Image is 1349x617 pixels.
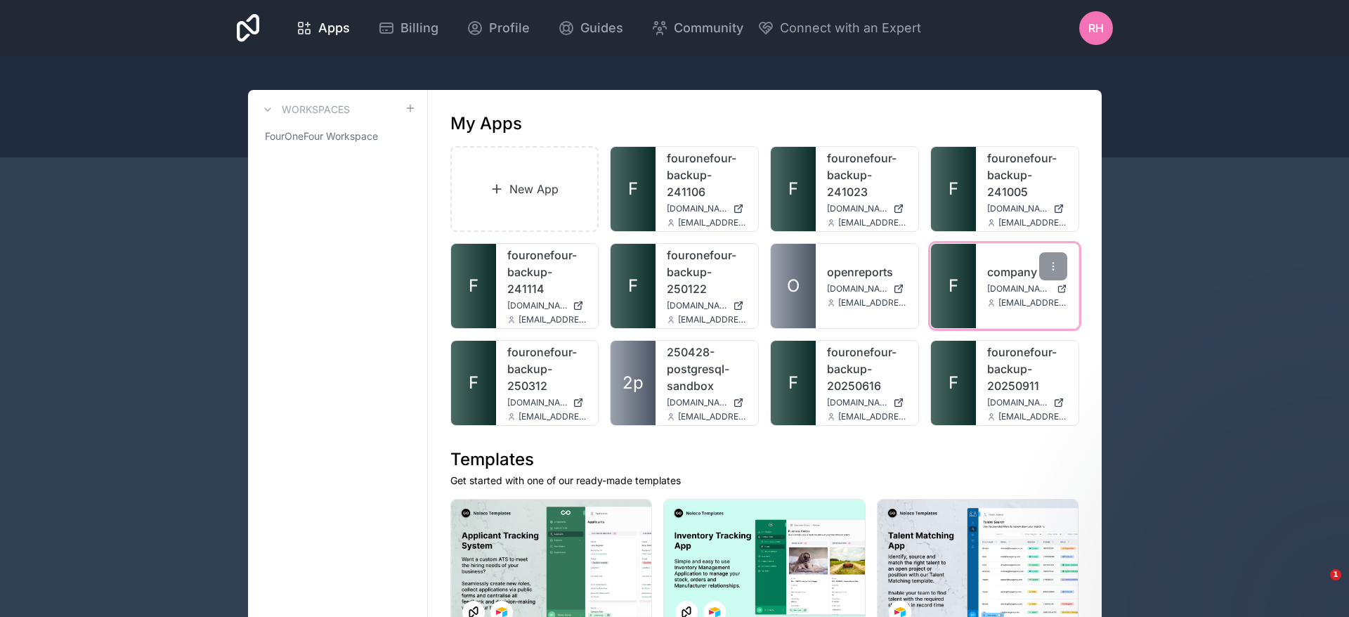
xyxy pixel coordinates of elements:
[787,275,800,297] span: O
[667,247,747,297] a: fouronefour-backup-250122
[1330,569,1341,580] span: 1
[678,411,747,422] span: [EMAIL_ADDRESS][DOMAIN_NAME]
[507,300,587,311] a: [DOMAIN_NAME]
[949,275,958,297] span: F
[469,275,478,297] span: F
[998,297,1067,308] span: [EMAIL_ADDRESS][DOMAIN_NAME]
[400,18,438,38] span: Billing
[987,283,1051,294] span: [DOMAIN_NAME]
[827,283,907,294] a: [DOMAIN_NAME]
[771,147,816,231] a: F
[623,372,644,394] span: 2p
[827,283,887,294] span: [DOMAIN_NAME]
[451,244,496,328] a: F
[987,264,1067,280] a: company
[519,314,587,325] span: [EMAIL_ADDRESS][DOMAIN_NAME]
[1088,20,1104,37] span: RH
[282,103,350,117] h3: Workspaces
[678,217,747,228] span: [EMAIL_ADDRESS][DOMAIN_NAME]
[827,203,887,214] span: [DOMAIN_NAME]
[838,217,907,228] span: [EMAIL_ADDRESS][DOMAIN_NAME]
[838,297,907,308] span: [EMAIL_ADDRESS][DOMAIN_NAME]
[987,397,1048,408] span: [DOMAIN_NAME]
[757,18,921,38] button: Connect with an Expert
[931,341,976,425] a: F
[1068,481,1349,579] iframe: Intercom notifications message
[788,372,798,394] span: F
[678,314,747,325] span: [EMAIL_ADDRESS][DOMAIN_NAME]
[367,13,450,44] a: Billing
[667,150,747,200] a: fouronefour-backup-241106
[259,124,416,149] a: FourOneFour Workspace
[507,397,587,408] a: [DOMAIN_NAME]
[931,244,976,328] a: F
[827,344,907,394] a: fouronefour-backup-20250616
[788,178,798,200] span: F
[987,283,1067,294] a: [DOMAIN_NAME]
[450,448,1079,471] h1: Templates
[771,244,816,328] a: O
[827,397,907,408] a: [DOMAIN_NAME]
[469,372,478,394] span: F
[827,150,907,200] a: fouronefour-backup-241023
[265,129,378,143] span: FourOneFour Workspace
[455,13,541,44] a: Profile
[1301,569,1335,603] iframe: Intercom live chat
[827,203,907,214] a: [DOMAIN_NAME]
[628,275,638,297] span: F
[519,411,587,422] span: [EMAIL_ADDRESS][DOMAIN_NAME]
[780,18,921,38] span: Connect with an Expert
[640,13,755,44] a: Community
[450,146,599,232] a: New App
[987,150,1067,200] a: fouronefour-backup-241005
[949,178,958,200] span: F
[667,203,747,214] a: [DOMAIN_NAME]
[580,18,623,38] span: Guides
[838,411,907,422] span: [EMAIL_ADDRESS][DOMAIN_NAME]
[667,203,727,214] span: [DOMAIN_NAME]
[285,13,361,44] a: Apps
[507,247,587,297] a: fouronefour-backup-241114
[259,101,350,118] a: Workspaces
[667,397,747,408] a: [DOMAIN_NAME]
[507,300,568,311] span: [DOMAIN_NAME]
[674,18,743,38] span: Community
[450,112,522,135] h1: My Apps
[547,13,634,44] a: Guides
[628,178,638,200] span: F
[667,397,727,408] span: [DOMAIN_NAME]
[998,217,1067,228] span: [EMAIL_ADDRESS][DOMAIN_NAME]
[507,344,587,394] a: fouronefour-backup-250312
[827,264,907,280] a: openreports
[949,372,958,394] span: F
[318,18,350,38] span: Apps
[987,344,1067,394] a: fouronefour-backup-20250911
[611,244,656,328] a: F
[450,474,1079,488] p: Get started with one of our ready-made templates
[987,203,1048,214] span: [DOMAIN_NAME]
[987,203,1067,214] a: [DOMAIN_NAME]
[827,397,887,408] span: [DOMAIN_NAME]
[489,18,530,38] span: Profile
[611,341,656,425] a: 2p
[451,341,496,425] a: F
[931,147,976,231] a: F
[507,397,568,408] span: [DOMAIN_NAME]
[667,300,727,311] span: [DOMAIN_NAME]
[998,411,1067,422] span: [EMAIL_ADDRESS][DOMAIN_NAME]
[771,341,816,425] a: F
[667,344,747,394] a: 250428-postgresql-sandbox
[611,147,656,231] a: F
[987,397,1067,408] a: [DOMAIN_NAME]
[667,300,747,311] a: [DOMAIN_NAME]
